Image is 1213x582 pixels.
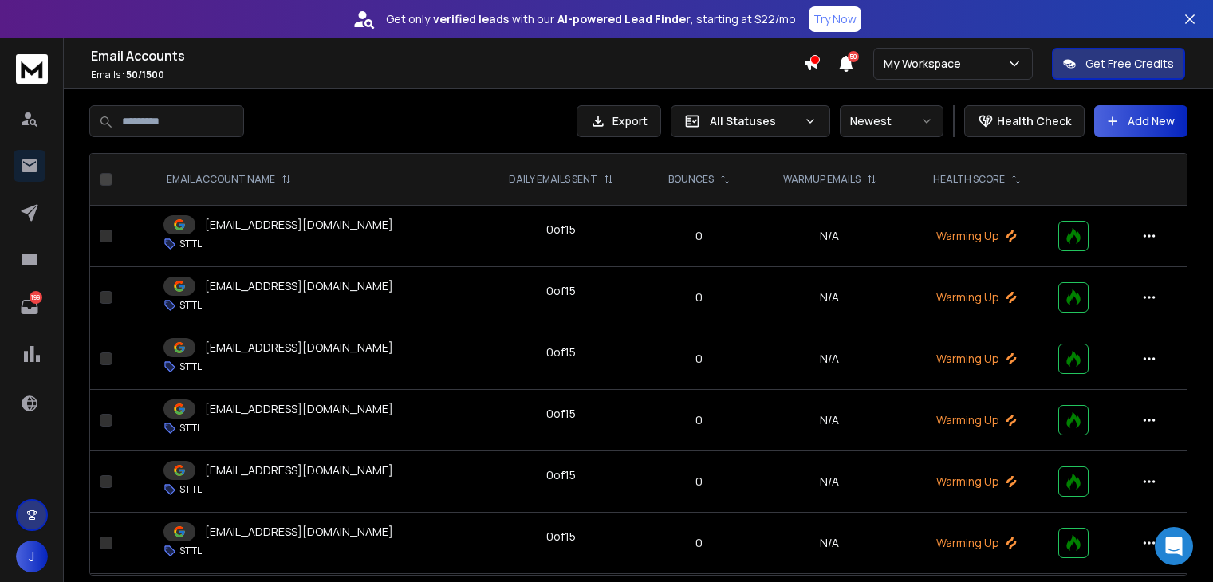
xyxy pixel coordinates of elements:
p: [EMAIL_ADDRESS][DOMAIN_NAME] [205,524,393,540]
div: 0 of 15 [546,406,576,422]
p: STTL [179,360,202,373]
p: STTL [179,483,202,496]
p: Warming Up [915,474,1039,490]
div: EMAIL ACCOUNT NAME [167,173,291,186]
p: Warming Up [915,289,1039,305]
div: 0 of 15 [546,344,576,360]
div: Open Intercom Messenger [1155,527,1193,565]
button: Get Free Credits [1052,48,1185,80]
p: [EMAIL_ADDRESS][DOMAIN_NAME] [205,278,393,294]
p: Get only with our starting at $22/mo [386,11,796,27]
p: 0 [653,474,745,490]
p: STTL [179,238,202,250]
h1: Email Accounts [91,46,803,65]
p: STTL [179,299,202,312]
strong: AI-powered Lead Finder, [557,11,693,27]
a: 199 [14,291,45,323]
p: [EMAIL_ADDRESS][DOMAIN_NAME] [205,401,393,417]
td: N/A [754,390,904,451]
p: Warming Up [915,412,1039,428]
div: 0 of 15 [546,529,576,545]
p: Warming Up [915,228,1039,244]
button: Try Now [809,6,861,32]
td: N/A [754,328,904,390]
p: Warming Up [915,535,1039,551]
p: All Statuses [710,113,798,129]
button: Health Check [964,105,1085,137]
td: N/A [754,267,904,328]
p: Emails : [91,69,803,81]
span: 50 [848,51,859,62]
td: N/A [754,451,904,513]
p: DAILY EMAILS SENT [509,173,597,186]
div: 0 of 15 [546,222,576,238]
p: Warming Up [915,351,1039,367]
p: Try Now [813,11,857,27]
p: 0 [653,228,745,244]
button: Add New [1094,105,1187,137]
p: Health Check [997,113,1071,129]
td: N/A [754,513,904,574]
p: Get Free Credits [1085,56,1174,72]
p: 199 [30,291,42,304]
p: STTL [179,422,202,435]
img: logo [16,54,48,84]
td: N/A [754,206,904,267]
p: 0 [653,289,745,305]
strong: verified leads [433,11,509,27]
span: 50 / 1500 [126,68,164,81]
p: [EMAIL_ADDRESS][DOMAIN_NAME] [205,340,393,356]
div: 0 of 15 [546,283,576,299]
div: 0 of 15 [546,467,576,483]
p: [EMAIL_ADDRESS][DOMAIN_NAME] [205,462,393,478]
p: 0 [653,412,745,428]
button: J [16,541,48,572]
p: [EMAIL_ADDRESS][DOMAIN_NAME] [205,217,393,233]
p: BOUNCES [668,173,714,186]
button: Export [577,105,661,137]
button: Newest [840,105,943,137]
p: HEALTH SCORE [933,173,1005,186]
p: 0 [653,351,745,367]
p: STTL [179,545,202,557]
p: WARMUP EMAILS [783,173,861,186]
p: 0 [653,535,745,551]
p: My Workspace [884,56,967,72]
